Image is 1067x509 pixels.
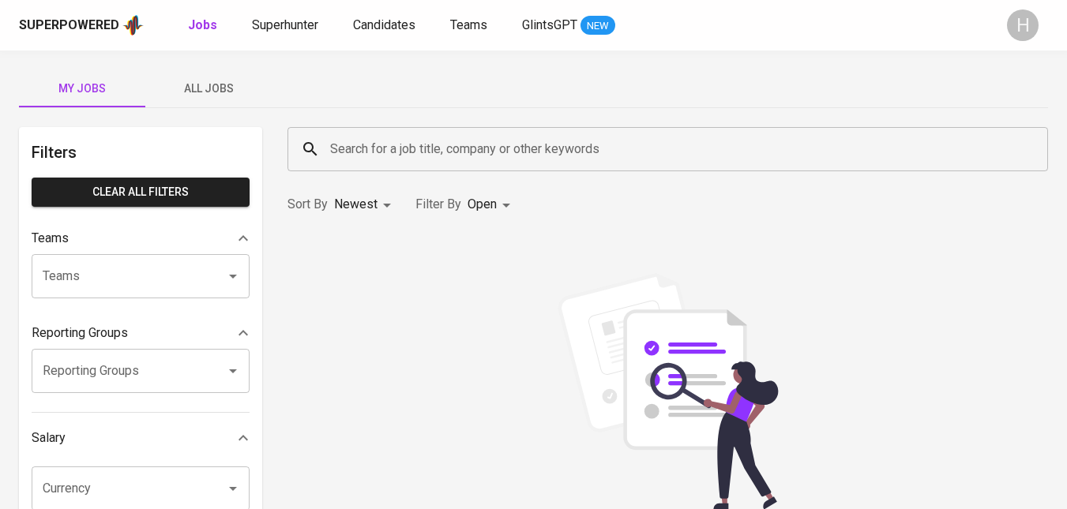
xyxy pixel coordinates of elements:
b: Jobs [188,17,217,32]
div: Salary [32,422,250,454]
h6: Filters [32,140,250,165]
span: Teams [450,17,487,32]
button: Clear All filters [32,178,250,207]
span: Superhunter [252,17,318,32]
div: Newest [334,190,396,219]
div: H [1007,9,1039,41]
a: GlintsGPT NEW [522,16,615,36]
span: My Jobs [28,79,136,99]
a: Jobs [188,16,220,36]
p: Filter By [415,195,461,214]
div: Superpowered [19,17,119,35]
p: Newest [334,195,378,214]
img: app logo [122,13,144,37]
a: Superhunter [252,16,321,36]
div: Reporting Groups [32,317,250,349]
span: NEW [580,18,615,34]
a: Superpoweredapp logo [19,13,144,37]
button: Open [222,477,244,500]
button: Open [222,265,244,287]
button: Open [222,360,244,382]
span: GlintsGPT [522,17,577,32]
div: Teams [32,223,250,254]
span: Candidates [353,17,415,32]
div: Open [468,190,516,219]
p: Reporting Groups [32,324,128,342]
p: Salary [32,429,66,447]
span: Open [468,196,497,211]
a: Candidates [353,16,419,36]
p: Sort By [287,195,328,214]
a: Teams [450,16,490,36]
p: Teams [32,229,69,248]
span: All Jobs [155,79,262,99]
span: Clear All filters [44,182,237,202]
